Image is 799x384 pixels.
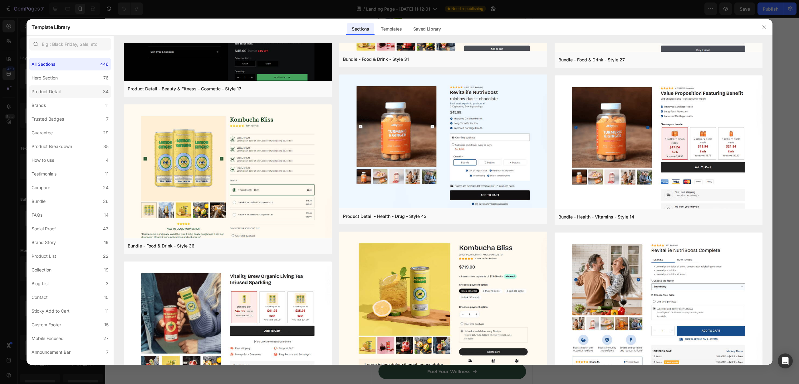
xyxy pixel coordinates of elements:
[103,335,109,342] div: 27
[11,73,33,95] img: gempages_532334514140087198-ed8d9ddd-61d7-4289-b28a-4604d98e98db.png
[347,23,374,35] div: Sections
[32,60,55,68] div: All Sections
[32,88,61,95] div: Product Detail
[36,111,149,136] p: Unterstützt Hormonhaushalt und die weibliche Fortpflanzungsfunktion
[32,266,51,274] div: Collection
[555,75,762,242] img: bd14.png
[55,351,98,358] p: Fuel Your Wellness
[32,129,53,137] div: Guarantee
[103,74,109,82] div: 76
[104,266,109,274] div: 19
[103,252,109,260] div: 22
[29,38,111,50] input: E.g.: Black Friday, Sale, etc.
[36,32,94,40] strong: [MEDICAL_DATA]:
[103,225,109,233] div: 43
[32,184,50,191] div: Compare
[11,113,33,134] img: gempages_532334514140087198-ed8d9ddd-61d7-4289-b28a-4604d98e98db.png
[778,353,793,368] div: Open Intercom Messenger
[36,150,74,158] strong: Vitamin B6:
[32,280,49,287] div: Blog List
[104,211,109,219] div: 14
[100,60,109,68] div: 446
[32,294,48,301] div: Contact
[103,184,109,191] div: 24
[104,294,109,301] div: 10
[32,198,46,205] div: Bundle
[106,115,109,123] div: 7
[46,189,115,200] img: gempages_532334514140087198-ed8d9ddd-61d7-4289-b28a-4604d98e98db.png
[103,88,109,95] div: 34
[32,348,71,356] div: Announcement Bar
[128,85,241,93] div: Product Detail - Beauty & Fitness - Cosmetic - Style 17
[36,32,149,58] p: Unterstützt die Libido und hilft diese langfristig zu steigern
[32,307,70,315] div: Sticky Add to Cart
[343,213,427,220] div: Product Detail - Health - Drug - Style 43
[11,34,33,56] img: gempages_532334514140087198-f40b12c7-b25d-4d61-b7d4-1a95e6412182.png
[32,156,54,164] div: How to use
[32,335,64,342] div: Mobile Focused
[36,72,66,79] strong: Folsäure:
[105,170,109,178] div: 11
[104,239,109,246] div: 19
[32,239,56,246] div: Brand Story
[42,201,118,208] strong: + 11 weitere Wirkstoffe
[103,198,109,205] div: 36
[103,129,109,137] div: 29
[11,152,33,174] img: gempages_532334514140087198-ed8d9ddd-61d7-4289-b28a-4604d98e98db.png
[558,213,634,221] div: Bundle - Health - Vitamins - Style 14
[5,236,155,266] h2: Was 4.683 andere Frauen sagen:
[6,347,154,362] a: Fuel Your Wellness
[558,56,625,64] div: Bundle - Food & Drink - Style 27
[32,252,56,260] div: Product List
[36,150,149,175] p: Hilft das hormonelle Gleichgewicht während der Menopause herzustellen
[343,55,409,63] div: Bundle - Food & Drink - Style 31
[32,321,61,329] div: Custom Footer
[106,280,109,287] div: 3
[32,19,70,35] h2: Template Library
[104,321,109,329] div: 15
[128,242,194,250] div: Bundle - Food & Drink - Style 36
[32,102,46,109] div: Brands
[32,170,56,178] div: Testimonials
[103,143,109,150] div: 35
[106,348,109,356] div: 7
[106,156,109,164] div: 4
[339,74,547,307] img: pd36.png
[32,115,64,123] div: Trusted Badges
[36,111,94,118] strong: Shatavari Extrakt:
[376,23,407,35] div: Templates
[124,104,332,286] img: bd36.png
[32,143,72,150] div: Product Breakdown
[105,307,109,315] div: 11
[32,211,42,219] div: FAQs
[5,271,155,328] img: image_demo.jpg
[32,74,58,82] div: Hero Section
[32,225,56,233] div: Social Proof
[36,71,149,97] p: Trägt zur Verringerung der Müdigkeit bei und erhöht das Energielevel
[105,102,109,109] div: 11
[408,23,446,35] div: Saved Library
